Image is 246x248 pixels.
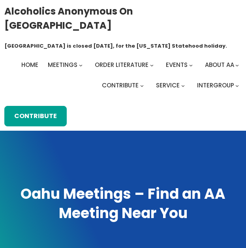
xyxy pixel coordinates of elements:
nav: Intergroup [4,59,242,91]
button: Events submenu [189,63,193,67]
a: Contribute [4,106,67,126]
span: Meetings [48,61,77,69]
button: Meetings submenu [79,63,83,67]
button: Order Literature submenu [150,63,154,67]
span: Events [166,61,188,69]
a: Meetings [48,59,77,70]
h1: [GEOGRAPHIC_DATA] is closed [DATE], for the [US_STATE] Statehood holiday. [4,42,227,50]
span: Order Literature [95,61,148,69]
button: Service submenu [181,84,185,87]
a: Alcoholics Anonymous on [GEOGRAPHIC_DATA] [4,3,133,34]
span: Service [156,81,180,89]
a: Contribute [102,80,139,91]
h1: Oahu Meetings – Find an AA Meeting Near You [7,185,239,223]
a: Home [21,59,38,70]
button: Contribute submenu [140,84,144,87]
a: Intergroup [197,80,234,91]
button: Intergroup submenu [235,84,239,87]
a: Service [156,80,180,91]
span: Intergroup [197,81,234,89]
span: Home [21,61,38,69]
a: About AA [205,59,234,70]
span: Contribute [102,81,139,89]
a: Events [166,59,188,70]
span: About AA [205,61,234,69]
button: About AA submenu [235,63,239,67]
